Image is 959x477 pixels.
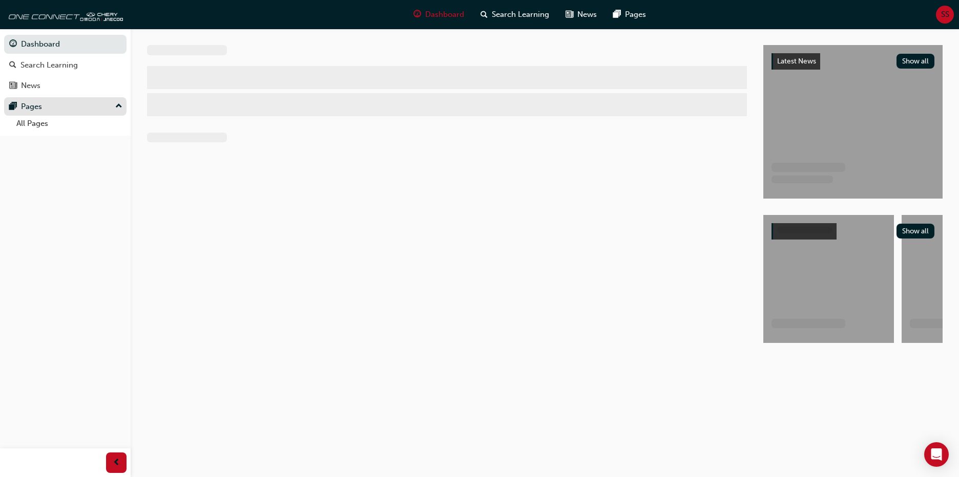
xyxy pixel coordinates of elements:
[566,8,573,21] span: news-icon
[425,9,464,20] span: Dashboard
[405,4,472,25] a: guage-iconDashboard
[897,224,935,238] button: Show all
[481,8,488,21] span: search-icon
[557,4,605,25] a: news-iconNews
[4,33,127,97] button: DashboardSearch LearningNews
[613,8,621,21] span: pages-icon
[941,9,949,20] span: SS
[21,101,42,113] div: Pages
[577,9,597,20] span: News
[472,4,557,25] a: search-iconSearch Learning
[777,57,816,66] span: Latest News
[113,457,120,469] span: prev-icon
[9,40,17,49] span: guage-icon
[5,4,123,25] img: oneconnect
[936,6,954,24] button: SS
[4,97,127,116] button: Pages
[492,9,549,20] span: Search Learning
[9,61,16,70] span: search-icon
[21,80,40,92] div: News
[9,81,17,91] span: news-icon
[625,9,646,20] span: Pages
[772,223,934,240] a: Show all
[20,59,78,71] div: Search Learning
[4,76,127,95] a: News
[115,100,122,113] span: up-icon
[4,56,127,75] a: Search Learning
[12,116,127,132] a: All Pages
[924,442,949,467] div: Open Intercom Messenger
[9,102,17,112] span: pages-icon
[897,54,935,69] button: Show all
[605,4,654,25] a: pages-iconPages
[772,53,934,70] a: Latest NewsShow all
[413,8,421,21] span: guage-icon
[4,35,127,54] a: Dashboard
